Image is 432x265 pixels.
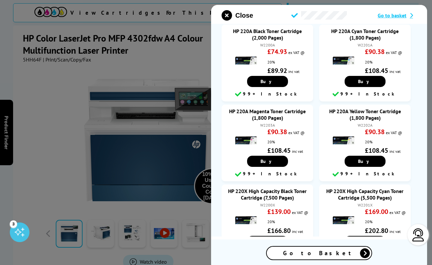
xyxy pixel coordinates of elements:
[322,90,407,98] div: 99+ In Stock
[292,229,303,234] span: inc vat
[267,226,291,235] strong: £166.80
[378,12,417,19] a: Go to basket
[235,129,258,152] img: HP 220A Magenta Toner Cartridge (1,800 Pages)
[332,209,355,232] img: HP 220X High Capacity Cyan Toner Cartridge (5,500 Pages)
[365,66,388,75] strong: £108.45
[233,28,302,41] a: HP 220A Black Toner Cartridge (2,000 Pages)
[329,108,401,121] a: HP 220A Yellow Toner Cartridge (1,800 Pages)
[267,50,305,64] span: ex VAT @ 20%
[228,123,307,128] div: W2203A
[412,228,425,241] img: user-headset-light.svg
[326,203,404,207] div: W2201X
[322,170,407,178] div: 99+ In Stock
[365,146,388,155] strong: £108.45
[326,43,404,47] div: W2201A
[228,203,307,207] div: W2200X
[332,49,355,72] img: HP 220A Cyan Toner Cartridge (1,800 Pages)
[225,170,310,178] div: 99+ In Stock
[235,12,253,19] span: Close
[235,49,258,72] img: HP 220A Black Toner Cartridge (2,000 Pages)
[331,28,399,41] a: HP 220A Cyan Toner Cartridge (1,800 Pages)
[358,158,372,164] span: Buy
[222,10,253,21] button: close modal
[292,149,303,154] span: inc vat
[365,207,388,216] strong: £169.00
[228,188,307,201] a: HP 220X High Capacity Black Toner Cartridge (7,500 Pages)
[365,226,388,235] strong: £202.80
[365,128,385,136] strong: £90.38
[267,207,291,216] strong: £139.00
[267,66,287,75] strong: £89.92
[225,90,310,98] div: 99+ In Stock
[365,47,385,56] strong: £90.38
[10,220,17,227] div: 3
[267,146,291,155] strong: £108.45
[332,129,355,152] img: HP 220A Yellow Toner Cartridge (1,800 Pages)
[283,249,355,257] span: Go to Basket
[228,43,307,47] div: W2200A
[229,108,306,121] a: HP 220A Magenta Toner Cartridge (1,800 Pages)
[389,149,401,154] span: inc vat
[288,69,299,74] span: inc vat
[235,209,258,232] img: HP 220X High Capacity Black Toner Cartridge (7,500 Pages)
[378,12,406,19] span: Go to basket
[326,123,404,128] div: W2202A
[358,79,372,84] span: Buy
[326,188,404,201] a: HP 220X High Capacity Cyan Toner Cartridge (5,500 Pages)
[267,47,287,56] strong: £74.93
[389,69,401,74] span: inc vat
[266,246,372,260] a: Go to Basket
[267,128,287,136] strong: £90.38
[261,79,275,84] span: Buy
[261,158,275,164] span: Buy
[365,50,402,64] span: ex VAT @ 20%
[389,229,401,234] span: inc vat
